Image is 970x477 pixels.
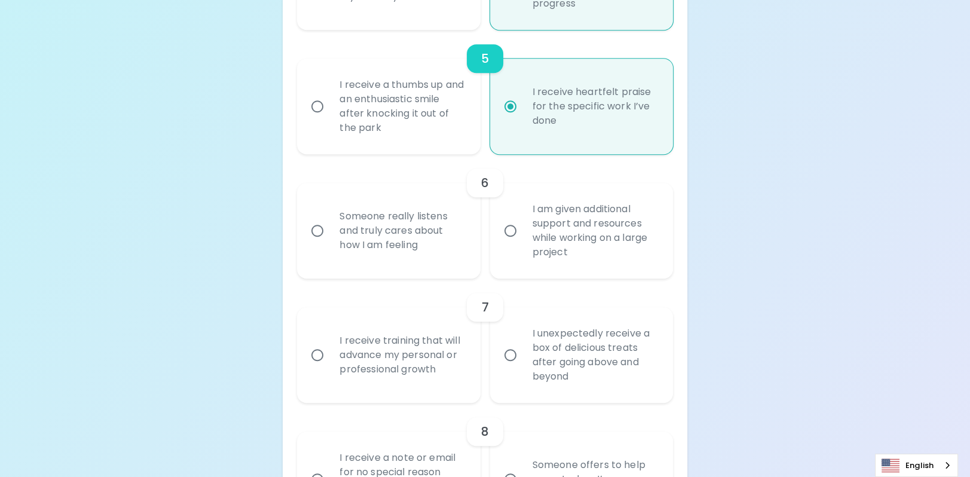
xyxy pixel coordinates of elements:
[481,173,489,192] h6: 6
[297,279,672,403] div: choice-group-check
[876,454,957,476] a: English
[330,319,473,391] div: I receive training that will advance my personal or professional growth
[330,195,473,267] div: Someone really listens and truly cares about how I am feeling
[297,30,672,154] div: choice-group-check
[297,154,672,279] div: choice-group-check
[481,422,489,441] h6: 8
[523,188,666,274] div: I am given additional support and resources while working on a large project
[875,454,958,477] aside: Language selected: English
[481,298,488,317] h6: 7
[523,71,666,142] div: I receive heartfelt praise for the specific work I’ve done
[481,49,489,68] h6: 5
[523,312,666,398] div: I unexpectedly receive a box of delicious treats after going above and beyond
[875,454,958,477] div: Language
[330,63,473,149] div: I receive a thumbs up and an enthusiastic smile after knocking it out of the park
